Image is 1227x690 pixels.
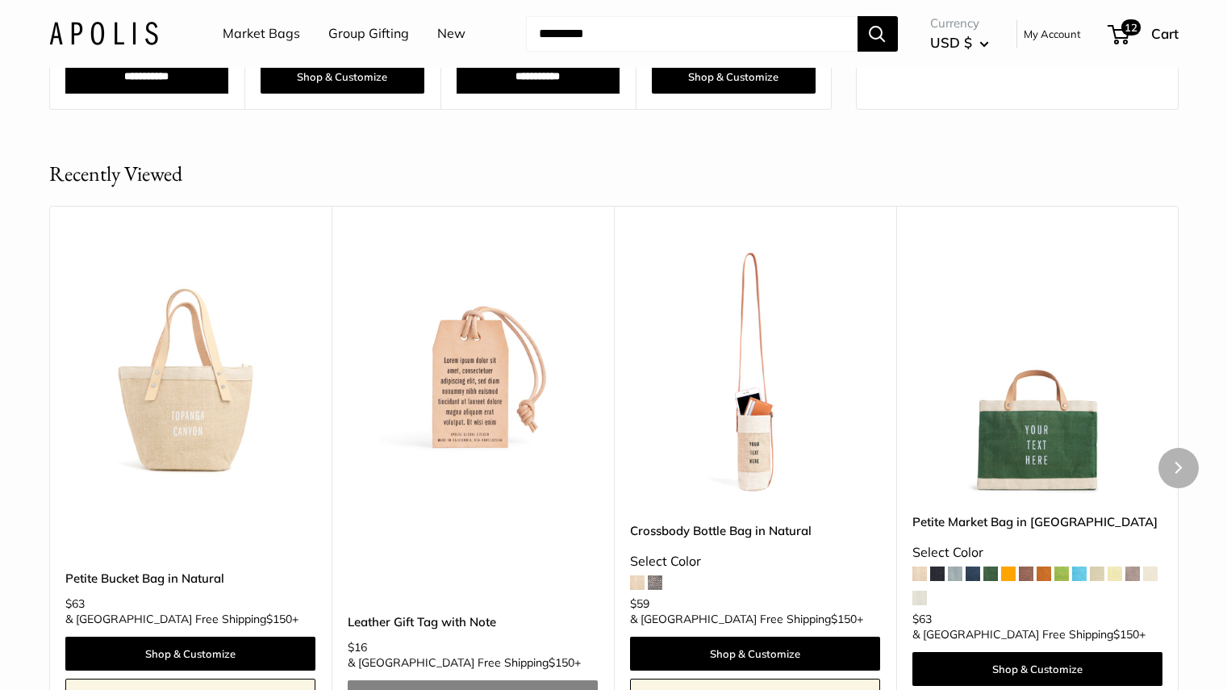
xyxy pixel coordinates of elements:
[630,246,880,496] a: description_Our first Crossbody Bottle Bagdescription_Effortless Style
[930,12,989,35] span: Currency
[437,22,465,46] a: New
[348,640,367,654] span: $16
[1024,24,1081,44] a: My Account
[930,34,972,51] span: USD $
[261,60,424,94] a: Shop & Customize
[912,652,1162,686] a: Shop & Customize
[223,22,300,46] a: Market Bags
[630,613,863,625] span: & [GEOGRAPHIC_DATA] Free Shipping +
[348,246,598,496] img: description_Make it yours with custom printed text
[49,22,158,45] img: Apolis
[912,612,932,626] span: $63
[65,613,298,625] span: & [GEOGRAPHIC_DATA] Free Shipping +
[49,158,182,190] h2: Recently Viewed
[65,596,85,611] span: $63
[912,246,1162,496] a: description_Make it yours with custom printed text.description_Take it anywhere with easy-grip ha...
[630,521,880,540] a: Crossbody Bottle Bag in Natural
[630,550,880,574] div: Select Color
[652,60,816,94] a: Shop & Customize
[65,246,315,496] img: Petite Bucket Bag in Natural
[526,16,858,52] input: Search...
[630,637,880,671] a: Shop & Customize
[630,246,880,496] img: description_Our first Crossbody Bottle Bag
[65,246,315,496] a: Petite Bucket Bag in NaturalPetite Bucket Bag in Natural
[348,246,598,496] a: description_Make it yours with custom printed textdescription_3mm thick, vegetable tanned America...
[1109,21,1179,47] a: 12 Cart
[65,569,315,588] a: Petite Bucket Bag in Natural
[1121,19,1140,36] span: 12
[328,22,409,46] a: Group Gifting
[1113,627,1139,642] span: $150
[912,246,1162,496] img: description_Make it yours with custom printed text.
[630,596,649,611] span: $59
[1151,25,1179,42] span: Cart
[912,629,1146,640] span: & [GEOGRAPHIC_DATA] Free Shipping +
[858,16,898,52] button: Search
[912,541,1162,565] div: Select Color
[266,612,292,626] span: $150
[348,657,581,668] span: & [GEOGRAPHIC_DATA] Free Shipping +
[348,613,598,631] a: Leather Gift Tag with Note
[912,512,1162,531] a: Petite Market Bag in [GEOGRAPHIC_DATA]
[831,612,857,626] span: $150
[549,655,574,670] span: $150
[1158,448,1199,488] button: Next
[65,637,315,671] a: Shop & Customize
[930,30,989,56] button: USD $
